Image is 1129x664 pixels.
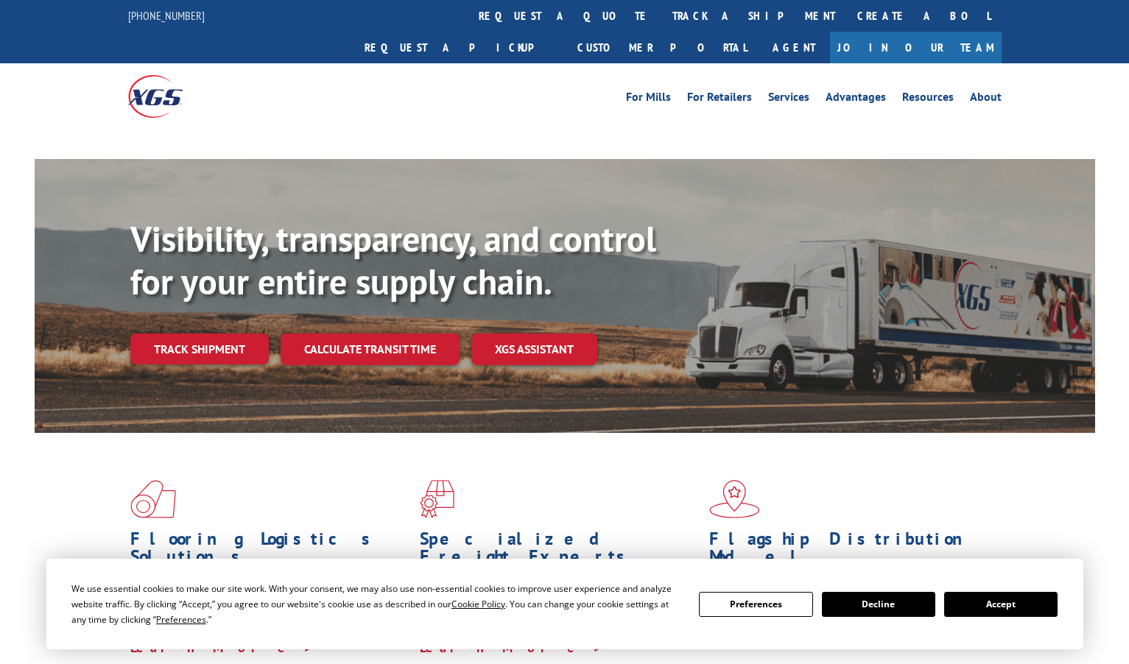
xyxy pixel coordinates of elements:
[822,592,935,617] button: Decline
[626,91,671,107] a: For Mills
[566,32,758,63] a: Customer Portal
[830,32,1002,63] a: Join Our Team
[281,333,460,365] a: Calculate transit time
[451,598,505,610] span: Cookie Policy
[699,592,812,617] button: Preferences
[471,333,597,365] a: XGS ASSISTANT
[420,639,603,656] a: Learn More >
[128,8,205,23] a: [PHONE_NUMBER]
[902,91,954,107] a: Resources
[758,32,830,63] a: Agent
[71,581,681,627] div: We use essential cookies to make our site work. With your consent, we may also use non-essential ...
[687,91,752,107] a: For Retailers
[826,91,886,107] a: Advantages
[130,333,269,364] a: Track shipment
[709,530,988,573] h1: Flagship Distribution Model
[970,91,1002,107] a: About
[130,530,409,573] h1: Flooring Logistics Solutions
[130,480,176,518] img: xgs-icon-total-supply-chain-intelligence-red
[46,559,1083,649] div: Cookie Consent Prompt
[768,91,809,107] a: Services
[130,216,656,304] b: Visibility, transparency, and control for your entire supply chain.
[420,530,698,573] h1: Specialized Freight Experts
[944,592,1058,617] button: Accept
[354,32,566,63] a: Request a pickup
[156,613,206,626] span: Preferences
[130,639,314,656] a: Learn More >
[709,480,760,518] img: xgs-icon-flagship-distribution-model-red
[420,480,454,518] img: xgs-icon-focused-on-flooring-red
